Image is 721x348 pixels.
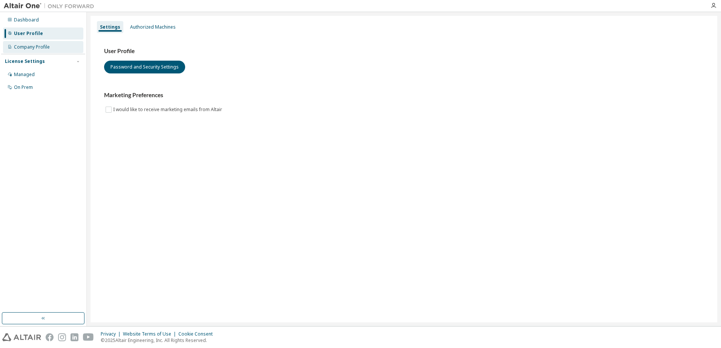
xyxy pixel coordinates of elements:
img: altair_logo.svg [2,333,41,341]
div: Cookie Consent [178,331,217,337]
div: Website Terms of Use [123,331,178,337]
img: linkedin.svg [71,333,78,341]
div: Dashboard [14,17,39,23]
div: Managed [14,72,35,78]
div: Privacy [101,331,123,337]
div: User Profile [14,31,43,37]
p: © 2025 Altair Engineering, Inc. All Rights Reserved. [101,337,217,343]
img: youtube.svg [83,333,94,341]
h3: Marketing Preferences [104,92,704,99]
button: Password and Security Settings [104,61,185,73]
img: instagram.svg [58,333,66,341]
div: On Prem [14,84,33,90]
div: License Settings [5,58,45,64]
div: Settings [100,24,120,30]
label: I would like to receive marketing emails from Altair [113,105,224,114]
img: Altair One [4,2,98,10]
h3: User Profile [104,47,704,55]
img: facebook.svg [46,333,54,341]
div: Authorized Machines [130,24,176,30]
div: Company Profile [14,44,50,50]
